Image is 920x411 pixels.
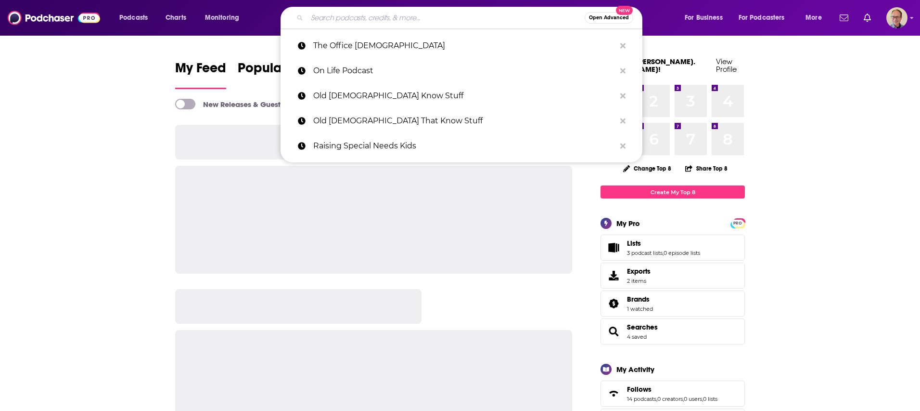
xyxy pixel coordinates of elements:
[175,60,226,89] a: My Feed
[886,7,907,28] button: Show profile menu
[205,11,239,25] span: Monitoring
[685,159,728,178] button: Share Top 8
[113,10,160,26] button: open menu
[175,99,302,109] a: New Releases & Guests Only
[684,396,702,402] a: 0 users
[616,365,654,374] div: My Activity
[281,133,642,159] a: Raising Special Needs Kids
[805,11,822,25] span: More
[601,318,745,345] span: Searches
[601,381,745,407] span: Follows
[664,250,700,256] a: 0 episode lists
[627,396,656,402] a: 14 podcasts
[627,278,651,284] span: 2 items
[313,108,615,133] p: Old Ladies That Know Stuff
[702,396,703,402] span: ,
[627,305,653,312] a: 1 watched
[290,7,652,29] div: Search podcasts, credits, & more...
[685,11,723,25] span: For Business
[313,58,615,83] p: On Life Podcast
[119,11,148,25] span: Podcasts
[604,387,623,400] a: Follows
[627,295,653,304] a: Brands
[616,219,640,228] div: My Pro
[627,385,717,394] a: Follows
[627,267,651,276] span: Exports
[604,325,623,338] a: Searches
[627,333,647,340] a: 4 saved
[678,10,735,26] button: open menu
[604,269,623,282] span: Exports
[307,10,585,26] input: Search podcasts, credits, & more...
[175,60,226,82] span: My Feed
[281,108,642,133] a: Old [DEMOGRAPHIC_DATA] That Know Stuff
[860,10,875,26] a: Show notifications dropdown
[601,57,695,74] a: Welcome [PERSON_NAME].[PERSON_NAME]!
[627,385,652,394] span: Follows
[281,33,642,58] a: The Office [DEMOGRAPHIC_DATA]
[281,58,642,83] a: On Life Podcast
[601,235,745,261] span: Lists
[616,6,633,15] span: New
[604,241,623,254] a: Lists
[159,10,192,26] a: Charts
[627,239,641,248] span: Lists
[601,186,745,199] a: Create My Top 8
[313,83,615,108] p: Old Ladies Know Stuff
[601,291,745,317] span: Brands
[663,250,664,256] span: ,
[739,11,785,25] span: For Podcasters
[589,15,629,20] span: Open Advanced
[703,396,717,402] a: 0 lists
[886,7,907,28] img: User Profile
[886,7,907,28] span: Logged in as tommy.lynch
[8,9,100,27] img: Podchaser - Follow, Share and Rate Podcasts
[617,162,677,174] button: Change Top 8
[732,220,743,227] span: PRO
[281,83,642,108] a: Old [DEMOGRAPHIC_DATA] Know Stuff
[313,133,615,159] p: Raising Special Needs Kids
[627,323,658,331] a: Searches
[657,396,683,402] a: 0 creators
[732,219,743,226] a: PRO
[627,239,700,248] a: Lists
[627,250,663,256] a: 3 podcast lists
[238,60,319,89] a: Popular Feed
[585,12,633,24] button: Open AdvancedNew
[716,57,737,74] a: View Profile
[601,263,745,289] a: Exports
[627,295,650,304] span: Brands
[799,10,834,26] button: open menu
[313,33,615,58] p: The Office Ladies
[732,10,799,26] button: open menu
[238,60,319,82] span: Popular Feed
[604,297,623,310] a: Brands
[683,396,684,402] span: ,
[836,10,852,26] a: Show notifications dropdown
[166,11,186,25] span: Charts
[198,10,252,26] button: open menu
